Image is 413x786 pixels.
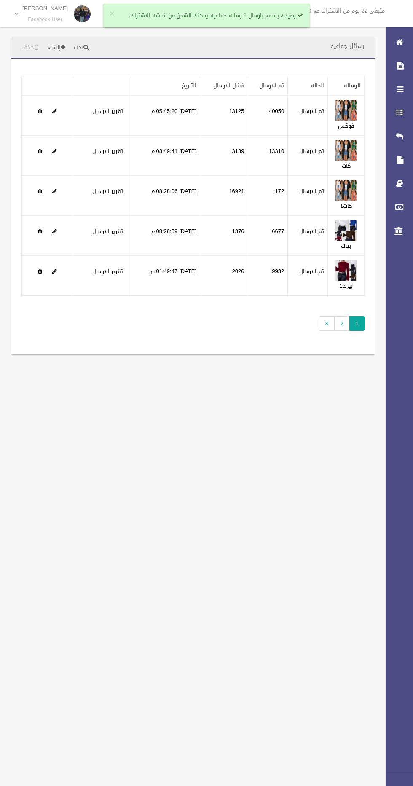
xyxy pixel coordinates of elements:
td: [DATE] 01:49:47 ص [131,256,200,296]
a: بيزك [341,241,351,251]
a: كات [342,161,351,171]
label: تم الارسال [299,106,324,116]
a: Edit [52,146,57,156]
td: 172 [248,176,288,216]
td: 13125 [200,95,248,136]
a: إنشاء [44,40,69,56]
img: 638873284395142688.jpg [335,100,357,121]
label: تم الارسال [299,186,324,196]
a: تقرير الارسال [92,106,123,116]
th: الحاله [288,76,328,96]
a: تم الارسال [259,80,284,91]
header: رسائل جماعيه [320,38,375,54]
td: 1376 [200,216,248,256]
td: [DATE] 05:45:20 م [131,95,200,136]
a: فوكس [338,121,354,131]
a: Edit [335,226,357,236]
a: 3 [319,316,334,331]
a: تقرير الارسال [92,146,123,156]
a: تقرير الارسال [92,186,123,196]
a: فشل الارسال [213,80,244,91]
td: [DATE] 08:28:59 م [131,216,200,256]
div: رصيدك يسمح بارسال 1 رساله جماعيه يمكنك الشحن من شاشه الاشتراك. [103,4,310,27]
a: Edit [335,146,357,156]
a: التاريخ [182,80,196,91]
td: 16921 [200,176,248,216]
button: × [110,10,114,18]
label: تم الارسال [299,146,324,156]
span: 1 [349,316,365,331]
label: تم الارسال [299,226,324,236]
td: 2026 [200,256,248,296]
a: Edit [52,106,57,116]
img: 638880354372621382.jpg [335,220,357,241]
a: Edit [335,266,357,276]
td: [DATE] 08:49:41 م [131,136,200,176]
a: تقرير الارسال [92,266,123,276]
td: 3139 [200,136,248,176]
img: 638896959758536252.jpg [335,260,357,281]
p: [PERSON_NAME] [22,5,68,11]
a: تقرير الارسال [92,226,123,236]
td: 9932 [248,256,288,296]
a: Edit [52,266,57,276]
th: الرساله [328,76,365,96]
a: Edit [335,106,357,116]
img: 638880350182171732.jpg [335,180,357,201]
small: Facebook User [22,16,68,23]
a: كات1 [340,201,352,211]
img: 638873454316764503.jpg [335,140,357,161]
td: 13310 [248,136,288,176]
a: 2 [334,316,350,331]
a: Edit [52,226,57,236]
a: Edit [52,186,57,196]
label: تم الارسال [299,266,324,276]
a: Edit [335,186,357,196]
td: 40050 [248,95,288,136]
td: 6677 [248,216,288,256]
td: [DATE] 08:28:06 م [131,176,200,216]
a: بحث [70,40,92,56]
a: بيزك1 [339,281,352,291]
